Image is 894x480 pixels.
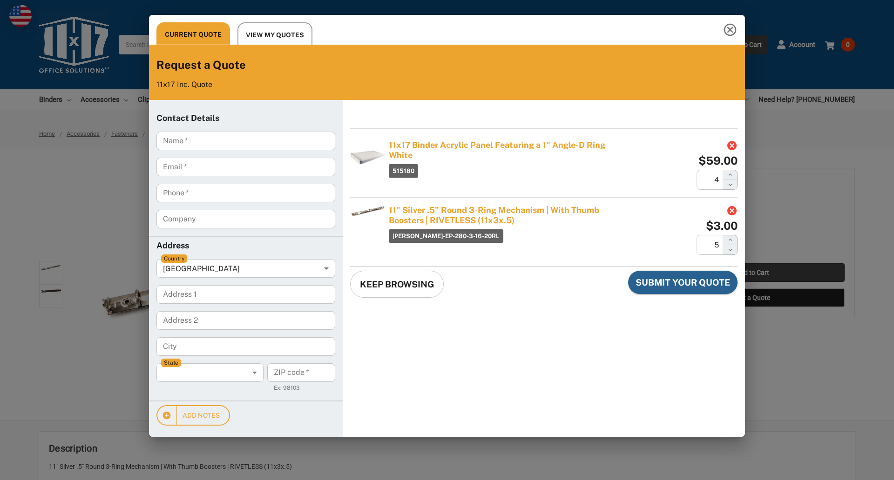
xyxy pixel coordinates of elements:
[267,363,335,382] input: Address ZIP code
[360,278,434,290] span: Keep Browsing
[350,271,444,298] button: Close quote dialog and go back to store page
[156,259,335,278] div: [GEOGRAPHIC_DATA]
[636,276,730,288] span: Submit Your Quote
[726,140,738,151] button: Delete this product
[706,220,738,231] div: $3.00
[156,184,335,202] input: Phone
[723,170,738,180] button: Increase the Quantity
[156,113,335,124] h6: Contact Details
[628,271,738,294] button: Submit the quote dialog
[350,140,385,175] img: 11x17 Binder Acrylic Panel Featuring a 1" Angle-D Ring White
[715,15,745,45] button: Close this quote dialog
[389,205,621,226] a: 11" Silver .5" Round 3-Ring Mechanism | With Thumb Boosters | RIVETLESS (11x3x.5)
[723,235,738,245] button: Increase the Quantity
[156,311,335,330] input: Address Address 2
[165,29,222,40] span: Current Quote
[156,210,335,228] input: Company
[698,155,738,166] div: $59.00
[167,410,220,421] span: Add Notes
[156,363,260,382] div: ​
[723,245,738,255] button: Decrease the Quantity
[156,285,335,304] input: Address Address 1
[726,205,738,216] button: Delete this product
[389,164,418,178] span: 515180
[723,180,738,190] button: Decrease the Quantity
[156,158,335,176] input: Email
[156,337,335,356] input: Address City
[156,240,335,252] h6: Address
[156,58,738,73] h4: Request a Quote
[274,384,329,393] p: Ex: 98103
[246,29,304,41] span: View My Quotes
[389,229,503,243] span: [PERSON_NAME]-EP-280-3-16-20RL
[350,205,385,217] img: 11" Silver .5" Round 3-Ring Mechanism | With Thumb Boosters | RIVETLESS (11x3x.5)
[156,80,738,89] p: 11x17 Inc. Quote
[156,405,230,426] button: Reveal the notes field
[156,132,335,150] input: Name
[389,140,621,160] a: 11x17 Binder Acrylic Panel Featuring a 1" Angle-D Ring White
